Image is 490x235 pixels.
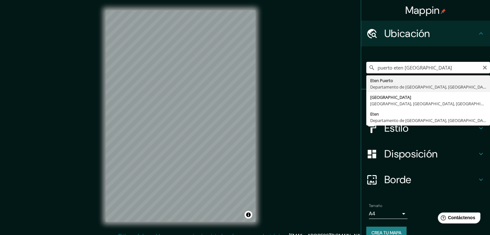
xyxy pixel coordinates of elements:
[370,78,393,83] font: Eten Puerto
[245,211,252,219] button: Activar o desactivar atribución
[361,115,490,141] div: Estilo
[106,10,255,222] canvas: Mapa
[482,64,487,70] button: Claro
[361,167,490,193] div: Borde
[384,121,408,135] font: Estilo
[370,117,489,123] font: Departamento de [GEOGRAPHIC_DATA], [GEOGRAPHIC_DATA]
[361,21,490,46] div: Ubicación
[384,27,430,40] font: Ubicación
[441,9,446,14] img: pin-icon.png
[384,147,437,161] font: Disposición
[369,210,375,217] font: A4
[369,203,382,208] font: Tamaño
[361,141,490,167] div: Disposición
[405,4,440,17] font: Mappin
[361,89,490,115] div: Patas
[433,210,483,228] iframe: Lanzador de widgets de ayuda
[366,62,490,73] input: Elige tu ciudad o zona
[369,209,408,219] div: A4
[370,111,379,117] font: Eten
[370,84,489,90] font: Departamento de [GEOGRAPHIC_DATA], [GEOGRAPHIC_DATA]
[384,173,411,186] font: Borde
[370,94,411,100] font: [GEOGRAPHIC_DATA]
